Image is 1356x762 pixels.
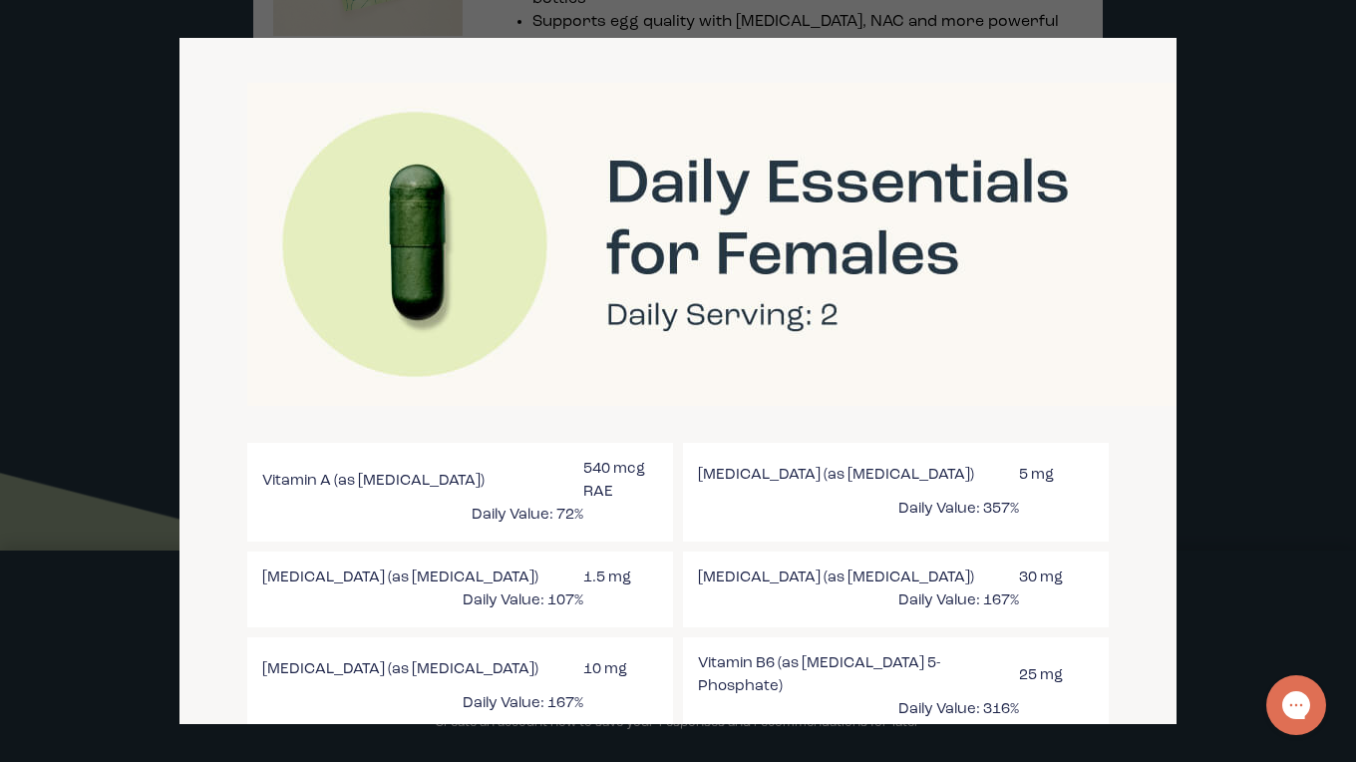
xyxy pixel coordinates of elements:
[583,567,658,589] span: 1.5 mg
[698,567,1019,589] span: [MEDICAL_DATA] (as [MEDICAL_DATA])
[698,698,1019,721] span: Daily Value: 316%
[583,658,658,681] span: 10 mg
[698,652,1019,698] span: Vitamin B6 (as [MEDICAL_DATA] 5-Phosphate)
[262,567,583,589] span: [MEDICAL_DATA] (as [MEDICAL_DATA])
[262,692,583,715] span: Daily Value: 167%
[262,658,583,681] span: [MEDICAL_DATA] (as [MEDICAL_DATA])
[262,504,583,527] span: Daily Value: 72%
[1019,664,1094,687] span: 25 mg
[698,498,1019,521] span: Daily Value: 357%
[262,589,583,612] span: Daily Value: 107%
[698,464,1019,487] span: [MEDICAL_DATA] (as [MEDICAL_DATA])
[262,470,583,493] span: Vitamin A (as [MEDICAL_DATA])
[698,589,1019,612] span: Daily Value: 167%
[583,458,658,504] span: 540 mcg RAE
[1256,668,1336,742] iframe: Gorgias live chat messenger
[1019,464,1094,487] span: 5 mg
[1019,567,1094,589] span: 30 mg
